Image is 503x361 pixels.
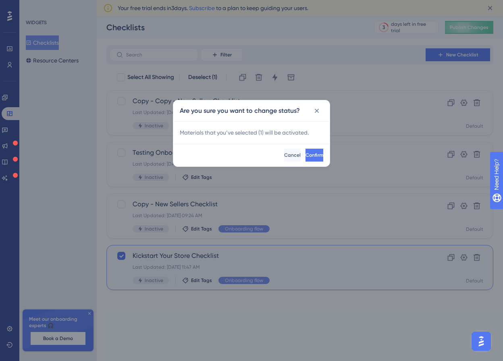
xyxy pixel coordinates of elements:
span: Need Help? [19,2,50,12]
h2: Are you sure you want to change status? [180,106,300,116]
span: Materials that you’ve selected ( 1 ) will be activated. [180,129,309,136]
span: Cancel [284,152,301,158]
iframe: UserGuiding AI Assistant Launcher [469,329,493,353]
span: Confirm [306,152,323,158]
